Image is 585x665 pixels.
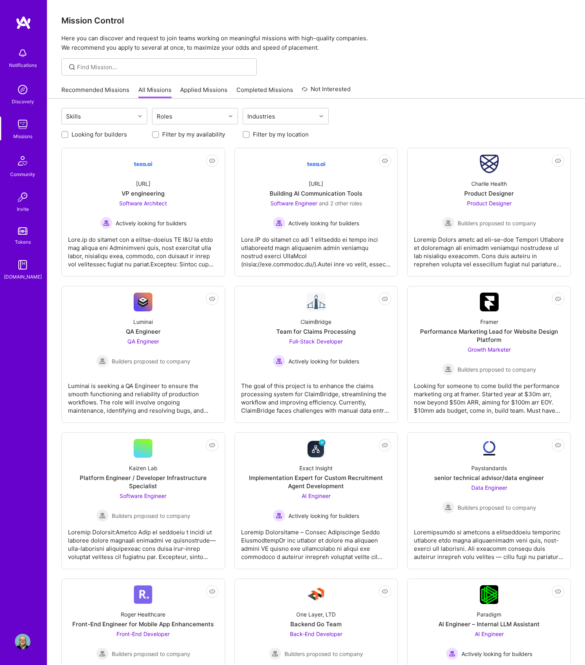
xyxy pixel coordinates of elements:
[289,338,343,345] span: Full-Stack Developer
[464,189,514,198] div: Product Designer
[462,650,532,658] span: Actively looking for builders
[269,647,281,660] img: Builders proposed to company
[15,238,31,246] div: Tokens
[273,355,285,367] img: Actively looking for builders
[382,588,388,595] i: icon EyeClosed
[290,620,342,628] div: Backend Go Team
[15,82,30,97] img: discovery
[77,63,251,71] input: Find Mission...
[382,296,388,302] i: icon EyeClosed
[68,229,218,268] div: Lore.ip do sitamet con a elitse-doeius TE I&U la etdo mag aliqua eni Adminimveni quis, nost exerc...
[241,522,392,561] div: Loremip Dolorsitame – Consec Adipiscinge Seddo EiusmodtempOr inc utlabor et dolore ma aliquaen ad...
[10,170,35,178] div: Community
[480,155,499,173] img: Company Logo
[12,97,34,106] div: Discovery
[209,588,215,595] i: icon EyeClosed
[471,484,507,491] span: Data Engineer
[414,439,564,563] a: Company LogoPaystandardssenior technical advisor/data engineerData Engineer Builders proposed to ...
[319,114,323,118] i: icon Chevron
[555,158,561,164] i: icon EyeClosed
[471,464,507,472] div: Paystandards
[290,631,342,637] span: Back-End Developer
[319,200,362,207] span: and 2 other roles
[122,189,165,198] div: VP engineering
[276,327,356,336] div: Team for Claims Processing
[129,464,157,472] div: Kaizen Lab
[15,45,30,61] img: bell
[209,442,215,448] i: icon EyeClosed
[382,442,388,448] i: icon EyeClosed
[382,158,388,164] i: icon EyeClosed
[273,217,285,229] img: Actively looking for builders
[209,296,215,302] i: icon EyeClosed
[458,365,536,374] span: Builders proposed to company
[273,509,285,522] img: Actively looking for builders
[414,293,564,416] a: Company LogoFramerPerformance Marketing Lead for Website Design PlatformGrowth Marketer Builders ...
[155,111,174,122] div: Roles
[96,647,109,660] img: Builders proposed to company
[288,512,359,520] span: Actively looking for builders
[126,327,161,336] div: QA Engineer
[13,634,32,649] a: User Avatar
[116,219,186,227] span: Actively looking for builders
[288,219,359,227] span: Actively looking for builders
[241,376,392,415] div: The goal of this project is to enhance the claims processing system for ClaimBridge, streamlining...
[458,219,536,227] span: Builders proposed to company
[241,293,392,416] a: Company LogoClaimBridgeTeam for Claims ProcessingFull-Stack Developer Actively looking for builde...
[138,114,142,118] i: icon Chevron
[414,229,564,268] div: Loremip Dolors ametc ad eli-se-doe Tempori Utlabore et doloremagn ali enimadm veniamqui nostrudex...
[480,585,498,604] img: Company Logo
[133,318,153,326] div: Luminai
[555,588,561,595] i: icon EyeClosed
[68,522,218,561] div: Loremip Dolorsit:Ametco Adip el seddoeiu t incidi ut laboree dolore magnaali enimadmi ve quisnost...
[253,130,309,138] label: Filter by my location
[17,205,29,213] div: Invite
[477,610,501,618] div: Paradigm
[72,130,127,138] label: Looking for builders
[438,620,540,628] div: AI Engineer – Internal LLM Assistant
[112,512,190,520] span: Builders proposed to company
[241,229,392,268] div: Lore.IP do sitamet co adi 1 elitseddo ei tempo inci utlaboreetd magn aliquaenim admin veniamqu no...
[61,34,571,52] p: Here you can discover and request to join teams working on meaningful missions with high-quality ...
[64,111,83,122] div: Skills
[16,16,31,30] img: logo
[68,474,218,490] div: Platform Engineer / Developer Infrastructure Specialist
[245,111,277,122] div: Industries
[15,117,30,132] img: teamwork
[180,86,227,99] a: Applied Missions
[72,620,214,628] div: Front-End Engineer for Mobile App Enhancements
[120,492,166,499] span: Software Engineer
[288,357,359,365] span: Actively looking for builders
[446,647,458,660] img: Actively looking for builders
[4,273,42,281] div: [DOMAIN_NAME]
[68,293,218,416] a: Company LogoLuminaiQA EngineerQA Engineer Builders proposed to companyBuilders proposed to compan...
[68,63,77,72] i: icon SearchGrey
[555,442,561,448] i: icon EyeClosed
[414,376,564,415] div: Looking for someone to come build the performance marketing org at framer. Started year at $30m a...
[138,86,172,99] a: All Missions
[134,155,152,173] img: Company Logo
[9,61,37,69] div: Notifications
[61,86,129,99] a: Recommended Missions
[442,501,454,514] img: Builders proposed to company
[270,200,317,207] span: Software Engineer
[309,180,323,188] div: [URL]
[68,439,218,563] a: Kaizen LabPlatform Engineer / Developer Infrastructure SpecialistSoftware Engineer Builders propo...
[241,439,392,563] a: Company LogoExact InsightImplementation Expert for Custom Recruitment Agent DevelopmentAI Enginee...
[112,650,190,658] span: Builders proposed to company
[467,200,512,207] span: Product Designer
[302,84,351,99] a: Not Interested
[414,327,564,344] div: Performance Marketing Lead for Website Design Platform
[68,376,218,415] div: Luminai is seeking a QA Engineer to ensure the smooth functioning and reliability of production w...
[296,610,336,618] div: One Layer, LTD
[302,492,331,499] span: AI Engineer
[96,355,109,367] img: Builders proposed to company
[241,474,392,490] div: Implementation Expert for Custom Recruitment Agent Development
[555,296,561,302] i: icon EyeClosed
[134,585,152,604] img: Company Logo
[442,363,454,376] img: Builders proposed to company
[68,155,218,270] a: Company Logo[URL]VP engineeringSoftware Architect Actively looking for buildersActively looking f...
[100,217,113,229] img: Actively looking for builders
[119,200,167,207] span: Software Architect
[307,293,326,311] img: Company Logo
